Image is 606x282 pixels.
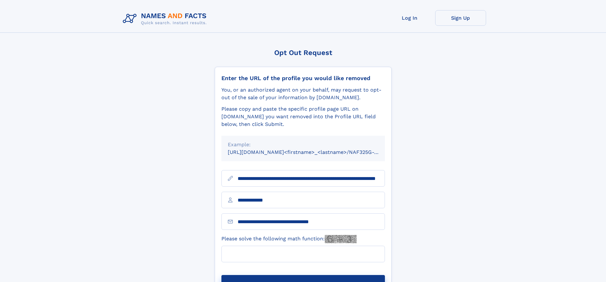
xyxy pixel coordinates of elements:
[221,86,385,101] div: You, or an authorized agent on your behalf, may request to opt-out of the sale of your informatio...
[221,75,385,82] div: Enter the URL of the profile you would like removed
[120,10,212,27] img: Logo Names and Facts
[221,105,385,128] div: Please copy and paste the specific profile page URL on [DOMAIN_NAME] you want removed into the Pr...
[435,10,486,26] a: Sign Up
[221,235,357,243] label: Please solve the following math function:
[228,141,379,148] div: Example:
[384,10,435,26] a: Log In
[228,149,397,155] small: [URL][DOMAIN_NAME]<firstname>_<lastname>/NAF325G-xxxxxxxx
[215,49,392,57] div: Opt Out Request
